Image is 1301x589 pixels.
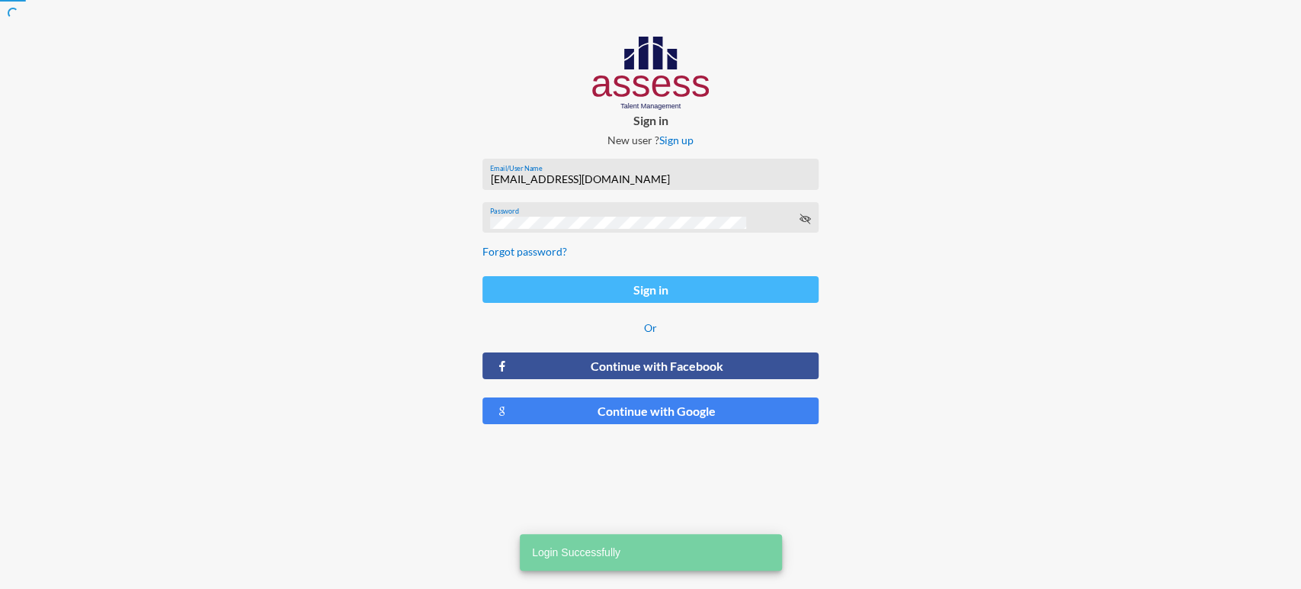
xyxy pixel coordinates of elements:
[482,245,567,258] a: Forgot password?
[482,276,819,303] button: Sign in
[482,397,819,424] button: Continue with Google
[470,113,831,127] p: Sign in
[659,134,694,146] a: Sign up
[532,545,620,560] span: Login Successfully
[482,321,819,334] p: Or
[470,134,831,146] p: New user ?
[482,352,819,379] button: Continue with Facebook
[490,173,810,185] input: Email/User Name
[592,37,709,110] img: AssessLogoo.svg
